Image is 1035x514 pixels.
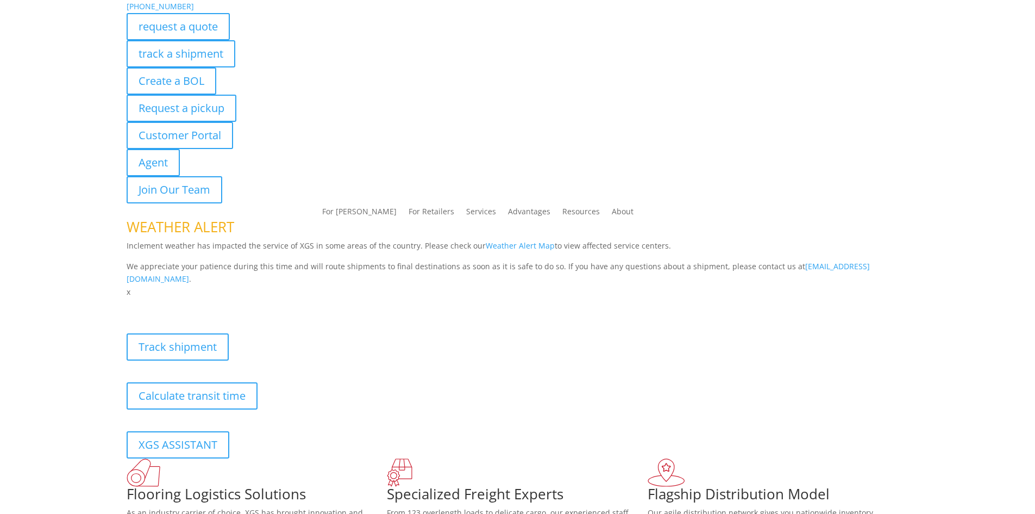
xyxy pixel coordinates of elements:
a: Services [466,208,496,220]
p: We appreciate your patience during this time and will route shipments to final destinations as so... [127,260,909,286]
span: WEATHER ALERT [127,217,234,237]
a: Calculate transit time [127,382,258,410]
p: x [127,286,909,299]
a: Agent [127,149,180,176]
a: request a quote [127,13,230,40]
img: xgs-icon-flagship-distribution-model-red [648,459,685,487]
b: Visibility, transparency, and control for your entire supply chain. [127,300,369,311]
a: [PHONE_NUMBER] [127,1,194,11]
a: About [612,208,633,220]
a: Advantages [508,208,550,220]
a: Join Our Team [127,176,222,203]
a: For Retailers [409,208,454,220]
h1: Flooring Logistics Solutions [127,487,387,506]
a: Resources [562,208,600,220]
a: Track shipment [127,333,229,361]
img: xgs-icon-total-supply-chain-intelligence-red [127,459,160,487]
a: Request a pickup [127,95,236,122]
a: XGS ASSISTANT [127,431,229,459]
a: track a shipment [127,40,235,67]
h1: Specialized Freight Experts [387,487,648,506]
a: For [PERSON_NAME] [322,208,397,220]
h1: Flagship Distribution Model [648,487,908,506]
img: xgs-icon-focused-on-flooring-red [387,459,412,487]
p: Inclement weather has impacted the service of XGS in some areas of the country. Please check our ... [127,239,909,260]
a: Create a BOL [127,67,216,95]
a: Customer Portal [127,122,233,149]
a: Weather Alert Map [486,240,555,251]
